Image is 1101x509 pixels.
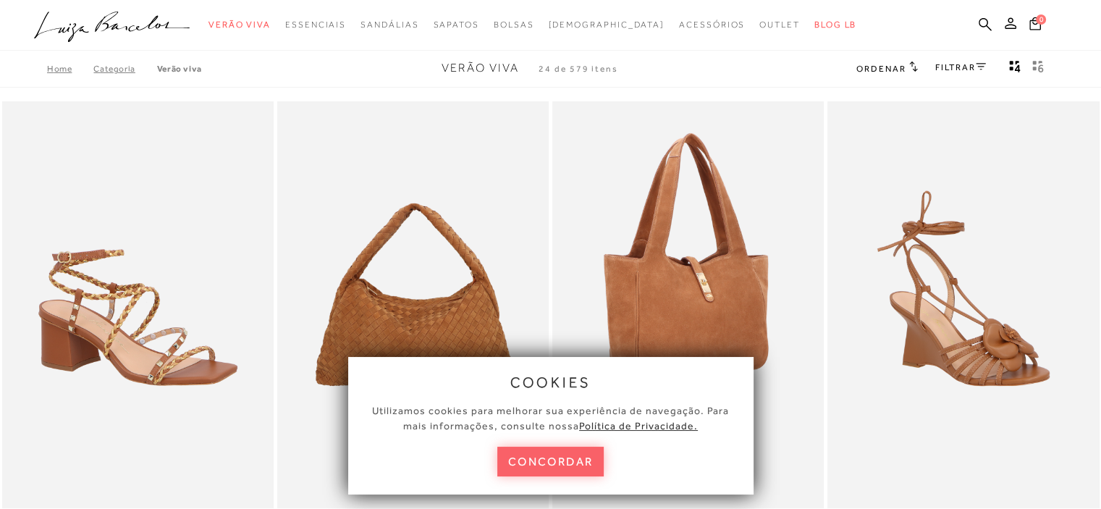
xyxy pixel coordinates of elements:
[494,12,534,38] a: noSubCategoriesText
[1028,59,1048,78] button: gridText6Desc
[285,20,346,30] span: Essenciais
[208,20,271,30] span: Verão Viva
[679,20,745,30] span: Acessórios
[554,101,824,509] img: BOLSA MÉDIA EM CAMURÇA CARAMELO COM FECHO DOURADO
[157,64,202,74] a: Verão Viva
[360,20,418,30] span: Sandálias
[539,64,618,74] span: 24 de 579 itens
[208,12,271,38] a: noSubCategoriesText
[279,104,547,507] img: BOLSA HOBO EM CAMURÇA TRESSÊ CARAMELO GRANDE
[829,104,1097,507] a: SANDÁLIA ANABELA EM COURO CARAMELO AMARRAÇÃO E APLICAÇÃO FLORAL SANDÁLIA ANABELA EM COURO CARAMEL...
[1005,59,1025,78] button: Mostrar 4 produtos por linha
[829,104,1097,507] img: SANDÁLIA ANABELA EM COURO CARAMELO AMARRAÇÃO E APLICAÇÃO FLORAL
[372,405,729,432] span: Utilizamos cookies para melhorar sua experiência de navegação. Para mais informações, consulte nossa
[93,64,156,74] a: Categoria
[554,104,822,507] a: BOLSA MÉDIA EM CAMURÇA CARAMELO COM FECHO DOURADO
[814,20,856,30] span: BLOG LB
[1036,14,1046,25] span: 0
[279,104,547,507] a: BOLSA HOBO EM CAMURÇA TRESSÊ CARAMELO GRANDE BOLSA HOBO EM CAMURÇA TRESSÊ CARAMELO GRANDE
[442,62,519,75] span: Verão Viva
[360,12,418,38] a: noSubCategoriesText
[759,20,800,30] span: Outlet
[548,20,665,30] span: [DEMOGRAPHIC_DATA]
[1025,16,1045,35] button: 0
[935,62,986,72] a: FILTRAR
[494,20,534,30] span: Bolsas
[433,20,478,30] span: Sapatos
[856,64,906,74] span: Ordenar
[579,420,698,432] a: Política de Privacidade.
[814,12,856,38] a: BLOG LB
[510,374,591,390] span: cookies
[285,12,346,38] a: noSubCategoriesText
[47,64,93,74] a: Home
[548,12,665,38] a: noSubCategoriesText
[4,104,272,507] img: SANDÁLIA EM COURO CARAMELO COM SALTO MÉDIO E TIRAS TRANÇADAS TRICOLOR
[759,12,800,38] a: noSubCategoriesText
[679,12,745,38] a: noSubCategoriesText
[433,12,478,38] a: noSubCategoriesText
[4,104,272,507] a: SANDÁLIA EM COURO CARAMELO COM SALTO MÉDIO E TIRAS TRANÇADAS TRICOLOR SANDÁLIA EM COURO CARAMELO ...
[497,447,604,476] button: concordar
